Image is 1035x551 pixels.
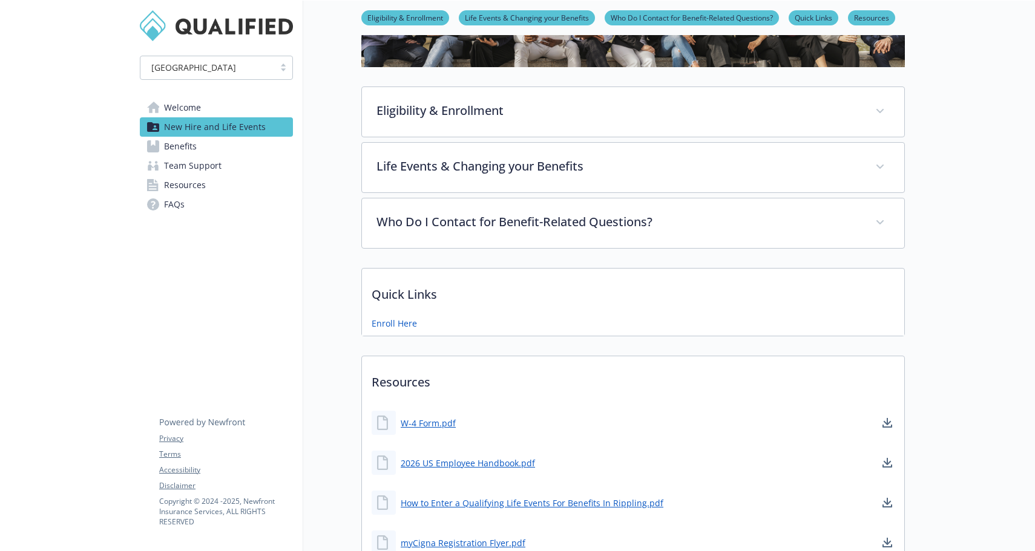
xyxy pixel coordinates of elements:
[362,143,904,192] div: Life Events & Changing your Benefits
[401,497,663,509] a: How to Enter a Qualifying Life Events For Benefits In Rippling.pdf
[362,269,904,313] p: Quick Links
[789,11,838,23] a: Quick Links
[362,198,904,248] div: Who Do I Contact for Benefit-Related Questions?
[376,157,861,175] p: Life Events & Changing your Benefits
[880,495,895,510] a: download document
[159,433,292,444] a: Privacy
[140,137,293,156] a: Benefits
[362,356,904,401] p: Resources
[159,496,292,527] p: Copyright © 2024 - 2025 , Newfront Insurance Services, ALL RIGHTS RESERVED
[880,416,895,430] a: download document
[164,195,185,214] span: FAQs
[164,98,201,117] span: Welcome
[140,175,293,195] a: Resources
[164,117,266,137] span: New Hire and Life Events
[401,536,525,549] a: myCigna Registration Flyer.pdf
[401,417,456,429] a: W-4 Form.pdf
[362,87,904,137] div: Eligibility & Enrollment
[140,98,293,117] a: Welcome
[151,61,236,74] span: [GEOGRAPHIC_DATA]
[376,102,861,120] p: Eligibility & Enrollment
[159,480,292,491] a: Disclaimer
[401,457,535,469] a: 2026 US Employee Handbook.pdf
[848,11,895,23] a: Resources
[159,465,292,475] a: Accessibility
[880,455,895,470] a: download document
[159,449,292,460] a: Terms
[140,117,293,137] a: New Hire and Life Events
[372,317,417,330] a: Enroll Here
[140,156,293,175] a: Team Support
[146,61,268,74] span: [GEOGRAPHIC_DATA]
[164,175,206,195] span: Resources
[376,213,861,231] p: Who Do I Contact for Benefit-Related Questions?
[361,11,449,23] a: Eligibility & Enrollment
[459,11,595,23] a: Life Events & Changing your Benefits
[164,156,222,175] span: Team Support
[605,11,779,23] a: Who Do I Contact for Benefit-Related Questions?
[140,195,293,214] a: FAQs
[880,535,895,550] a: download document
[164,137,197,156] span: Benefits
